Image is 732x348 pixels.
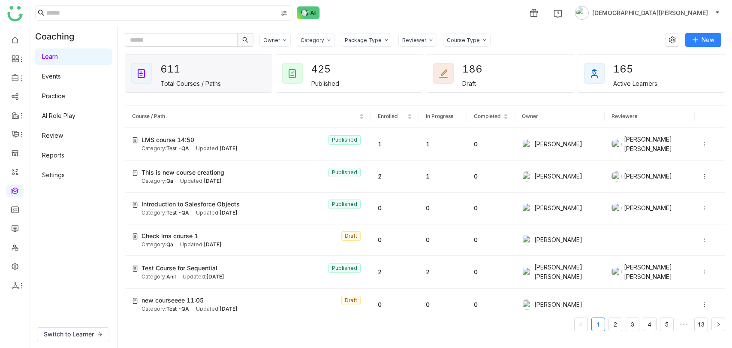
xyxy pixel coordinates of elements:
div: Category: [142,145,189,153]
img: help.svg [554,9,562,18]
td: 1 [419,161,467,193]
td: 0 [419,289,467,321]
div: [PERSON_NAME] [522,300,598,310]
li: Next 5 Pages [677,318,691,331]
span: [DATE] [220,306,238,312]
span: [DATE] [206,273,224,280]
div: [PERSON_NAME] [PERSON_NAME] [612,263,688,281]
img: 684a9b22de261c4b36a3d00f [612,203,622,213]
span: ••• [677,318,691,331]
img: draft_courses.svg [438,68,449,79]
div: Updated: [196,209,238,217]
li: 3 [626,318,639,331]
span: Check lms course 1 [142,231,198,241]
span: Introduction to Salesforce Objects [142,200,240,209]
div: [PERSON_NAME] [522,171,598,182]
a: Practice [42,92,65,100]
a: 3 [626,318,639,331]
button: Next Page [711,318,725,331]
div: Category [301,37,324,43]
div: Active Learners [613,80,657,87]
span: Completed [474,113,500,119]
button: [DEMOGRAPHIC_DATA][PERSON_NAME] [573,6,722,20]
td: 0 [371,224,419,256]
td: 0 [467,224,515,256]
div: 165 [613,60,644,78]
span: Enrolled [378,113,398,119]
td: 1 [419,128,467,161]
div: Category: [142,273,176,281]
img: 684a9b22de261c4b36a3d00f [522,300,532,310]
img: avatar [575,6,589,20]
img: 684a9aedde261c4b36a3ced9 [612,171,622,182]
span: Test -QA [166,209,189,216]
td: 2 [371,256,419,289]
div: [PERSON_NAME] [522,139,598,149]
div: [PERSON_NAME] [612,203,688,213]
div: Category: [142,209,189,217]
div: Updated: [196,305,238,313]
td: 0 [467,289,515,321]
a: Learn [42,53,58,60]
a: Events [42,73,61,80]
button: Switch to Learner [37,327,109,341]
span: Test Course for Sequential [142,263,217,273]
div: [PERSON_NAME] [612,171,688,182]
div: Category: [142,241,173,249]
li: 13 [694,318,708,331]
a: Review [42,132,63,139]
td: 0 [467,161,515,193]
td: 0 [419,193,467,224]
a: AI Role Play [42,112,75,119]
nz-tag: Published [328,135,361,145]
span: In Progress [426,113,453,119]
nz-tag: Draft [341,231,361,241]
img: 684a9b22de261c4b36a3d00f [522,139,532,149]
img: total_courses.svg [136,68,147,79]
span: Test -QA [166,145,189,151]
div: [PERSON_NAME] [522,235,598,245]
img: 684a9aedde261c4b36a3ced9 [522,235,532,245]
div: [PERSON_NAME] [522,203,598,213]
div: Updated: [180,177,222,185]
span: Switch to Learner [44,330,94,339]
div: Category: [142,305,189,313]
a: 1 [592,318,605,331]
nz-tag: Published [328,263,361,273]
a: 4 [643,318,656,331]
div: 186 [462,60,493,78]
nz-tag: Draft [341,296,361,305]
span: Qa [166,178,173,184]
img: search-type.svg [280,10,287,17]
nz-tag: Published [328,200,361,209]
span: Reviewers [612,113,637,119]
li: 1 [591,318,605,331]
td: 0 [467,128,515,161]
img: 684a9b57de261c4b36a3d29f [612,267,622,277]
span: [DATE] [204,241,222,248]
img: create-new-course.svg [132,137,138,143]
td: 0 [467,193,515,224]
div: Package Type [345,37,382,43]
td: 0 [371,289,419,321]
nz-tag: Published [328,168,361,177]
div: Coaching [30,26,87,47]
a: 2 [609,318,622,331]
span: [DATE] [220,209,238,216]
span: Anil [166,273,176,280]
img: 684a959c82a3912df7c0cd23 [522,267,532,277]
a: Settings [42,171,65,179]
span: [DEMOGRAPHIC_DATA][PERSON_NAME] [592,8,708,18]
span: Course / Path [132,113,165,119]
span: new courseeee 11:05 [142,296,204,305]
div: 611 [160,60,191,78]
img: published_courses.svg [287,68,298,79]
button: Previous Page [574,318,588,331]
span: This is new course creationg [142,168,224,177]
li: 2 [608,318,622,331]
img: logo [7,6,23,21]
td: 2 [371,161,419,193]
div: 425 [311,60,342,78]
button: New [685,33,721,47]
